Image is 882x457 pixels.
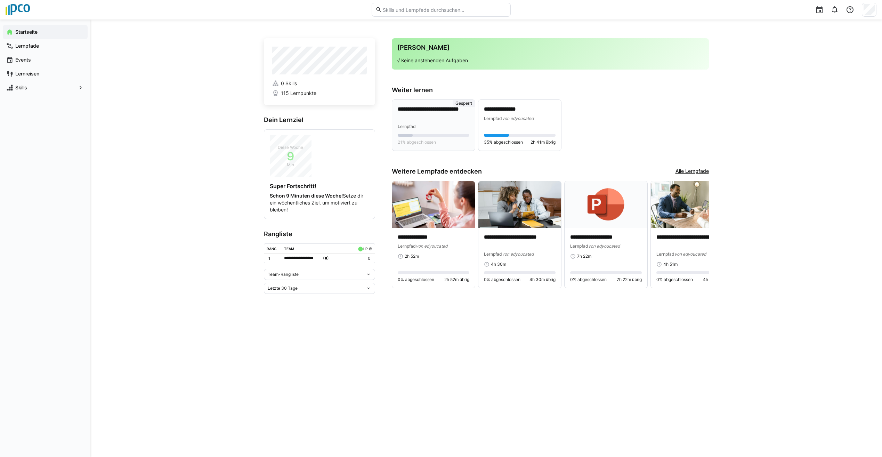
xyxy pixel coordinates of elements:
span: Lernpfad [570,243,588,249]
strong: Schon 9 Minuten diese Woche! [270,193,343,199]
a: 0 Skills [272,80,367,87]
span: 4h 30m [491,262,506,267]
h4: Super Fortschritt! [270,183,369,190]
span: 0% abgeschlossen [398,277,434,282]
p: Setze dir ein wöchentliches Ziel, um motiviert zu bleiben! [270,192,369,213]
span: 2h 52m übrig [444,277,469,282]
h3: Weiter lernen [392,86,709,94]
span: 35% abgeschlossen [484,139,523,145]
a: ø [369,245,372,251]
span: Lernpfad [656,251,674,257]
img: image [478,181,561,228]
span: 0% abgeschlossen [570,277,607,282]
span: 7h 22m übrig [617,277,642,282]
p: 1 [268,256,279,261]
span: ( ) [323,255,329,262]
div: Rang [267,247,277,251]
h3: Dein Lernziel [264,116,375,124]
img: image [651,181,734,228]
img: image [565,181,647,228]
span: 115 Lernpunkte [281,90,316,97]
h3: Rangliste [264,230,375,238]
span: Lernpfad [484,116,502,121]
span: 4h 51m übrig [703,277,728,282]
span: Lernpfad [398,124,416,129]
span: Team-Rangliste [268,272,299,277]
a: Alle Lernpfade [675,168,709,175]
span: 2h 41m übrig [531,139,556,145]
span: 0% abgeschlossen [656,277,693,282]
p: √ Keine anstehenden Aufgaben [397,57,703,64]
span: Letzte 30 Tage [268,286,298,291]
p: 0 [356,256,370,261]
span: von edyoucated [416,243,447,249]
span: von edyoucated [502,251,534,257]
input: Skills und Lernpfade durchsuchen… [382,7,507,13]
h3: Weitere Lernpfade entdecken [392,168,482,175]
span: 4h 51m [663,262,678,267]
span: 2h 52m [405,254,419,259]
span: von edyoucated [674,251,706,257]
span: von edyoucated [588,243,620,249]
span: 4h 30m übrig [529,277,556,282]
div: LP [363,247,367,251]
span: Lernpfad [484,251,502,257]
img: image [392,181,475,228]
span: 0% abgeschlossen [484,277,520,282]
span: 21% abgeschlossen [398,139,436,145]
span: 0 Skills [281,80,297,87]
span: 7h 22m [577,254,591,259]
span: Lernpfad [398,243,416,249]
span: von edyoucated [502,116,534,121]
span: Gesperrt [455,101,472,106]
h3: [PERSON_NAME] [397,44,703,51]
div: Team [284,247,294,251]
